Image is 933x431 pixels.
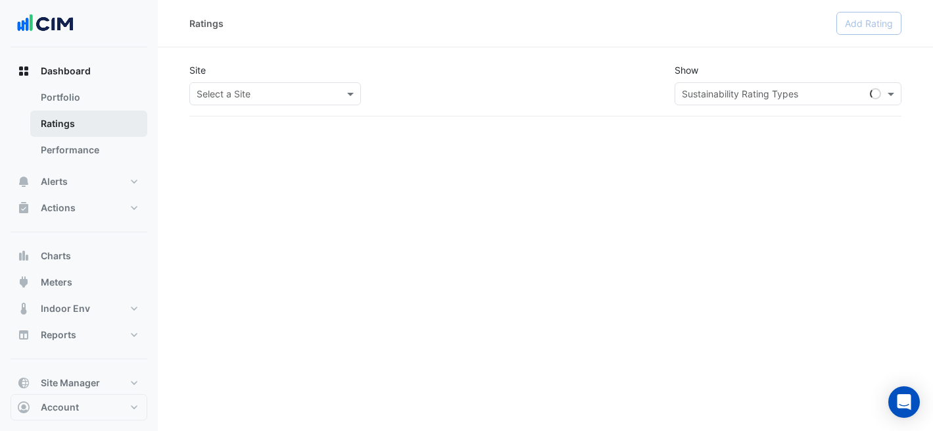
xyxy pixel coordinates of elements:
[17,276,30,289] app-icon: Meters
[189,16,224,30] div: Ratings
[41,302,90,315] span: Indoor Env
[41,376,100,390] span: Site Manager
[41,201,76,215] span: Actions
[11,370,147,396] button: Site Manager
[41,64,91,78] span: Dashboard
[17,376,30,390] app-icon: Site Manager
[11,168,147,195] button: Alerts
[11,243,147,269] button: Charts
[41,401,79,414] span: Account
[11,84,147,168] div: Dashboard
[41,249,71,263] span: Charts
[11,269,147,295] button: Meters
[17,201,30,215] app-icon: Actions
[11,322,147,348] button: Reports
[30,111,147,137] a: Ratings
[17,64,30,78] app-icon: Dashboard
[17,175,30,188] app-icon: Alerts
[17,249,30,263] app-icon: Charts
[11,394,147,420] button: Account
[11,195,147,221] button: Actions
[888,386,920,418] div: Open Intercom Messenger
[41,175,68,188] span: Alerts
[41,328,76,342] span: Reports
[17,302,30,315] app-icon: Indoor Env
[675,63,698,77] label: Show
[30,84,147,111] a: Portfolio
[17,328,30,342] app-icon: Reports
[16,11,75,37] img: Company Logo
[189,63,206,77] label: Site
[11,295,147,322] button: Indoor Env
[11,58,147,84] button: Dashboard
[41,276,72,289] span: Meters
[30,137,147,163] a: Performance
